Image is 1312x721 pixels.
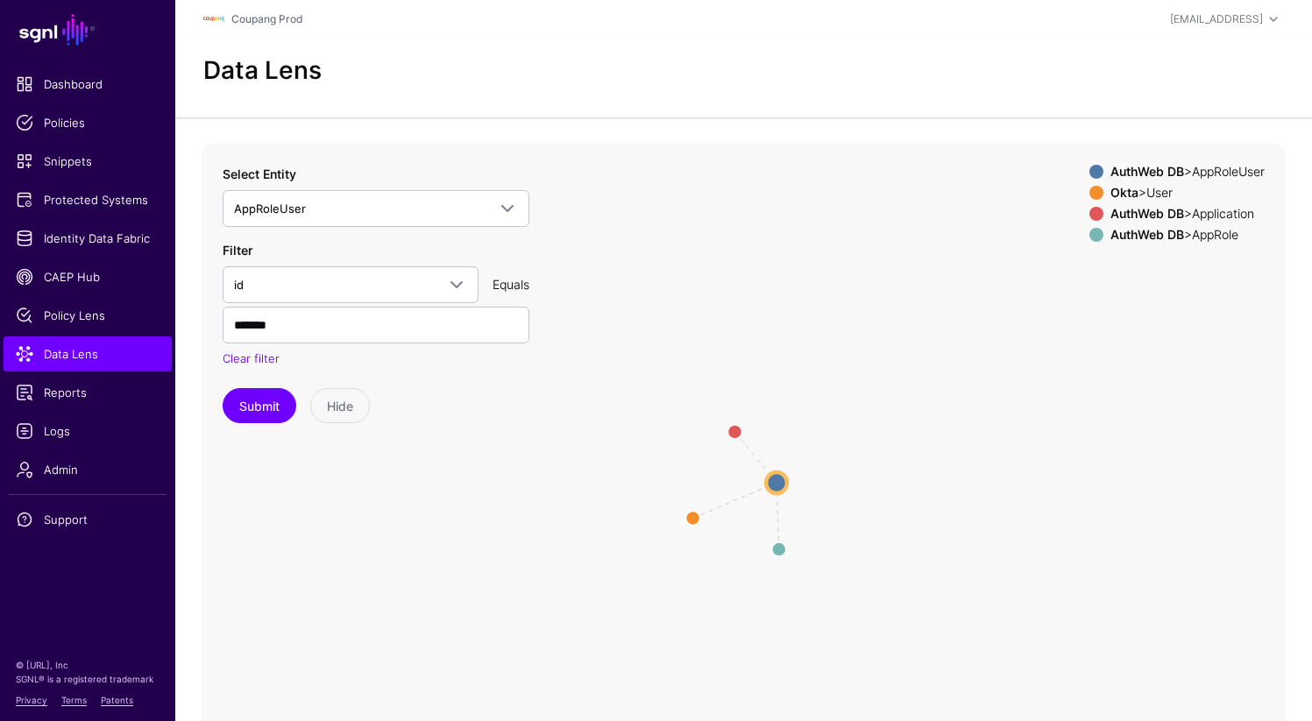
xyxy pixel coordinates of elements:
[4,336,172,371] a: Data Lens
[16,230,160,247] span: Identity Data Fabric
[4,144,172,179] a: Snippets
[16,307,160,324] span: Policy Lens
[11,11,165,49] a: SGNL
[1107,207,1268,221] div: > Application
[223,351,280,365] a: Clear filter
[16,345,160,363] span: Data Lens
[16,268,160,286] span: CAEP Hub
[310,388,370,423] button: Hide
[4,221,172,256] a: Identity Data Fabric
[1170,11,1263,27] div: [EMAIL_ADDRESS]
[4,105,172,140] a: Policies
[16,422,160,440] span: Logs
[223,165,296,183] label: Select Entity
[203,9,224,30] img: svg+xml;base64,PHN2ZyBpZD0iTG9nbyIgeG1sbnM9Imh0dHA6Ly93d3cudzMub3JnLzIwMDAvc3ZnIiB3aWR0aD0iMTIxLj...
[16,658,160,672] p: © [URL], Inc
[223,388,296,423] button: Submit
[16,384,160,401] span: Reports
[1107,186,1268,200] div: > User
[1110,206,1184,221] strong: AuthWeb DB
[4,67,172,102] a: Dashboard
[61,695,87,705] a: Terms
[16,511,160,528] span: Support
[1110,185,1138,200] strong: Okta
[16,461,160,478] span: Admin
[4,298,172,333] a: Policy Lens
[16,695,47,705] a: Privacy
[16,672,160,686] p: SGNL® is a registered trademark
[234,201,306,216] span: AppRoleUser
[4,375,172,410] a: Reports
[223,241,252,259] label: Filter
[16,191,160,209] span: Protected Systems
[16,152,160,170] span: Snippets
[4,414,172,449] a: Logs
[4,452,172,487] a: Admin
[101,695,133,705] a: Patents
[231,12,302,25] a: Coupang Prod
[1107,228,1268,242] div: > AppRole
[4,259,172,294] a: CAEP Hub
[486,275,536,293] div: Equals
[4,182,172,217] a: Protected Systems
[1107,165,1268,179] div: > AppRoleUser
[16,114,160,131] span: Policies
[1110,164,1184,179] strong: AuthWeb DB
[234,278,244,292] span: id
[16,75,160,93] span: Dashboard
[1110,227,1184,242] strong: AuthWeb DB
[203,56,322,86] h2: Data Lens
